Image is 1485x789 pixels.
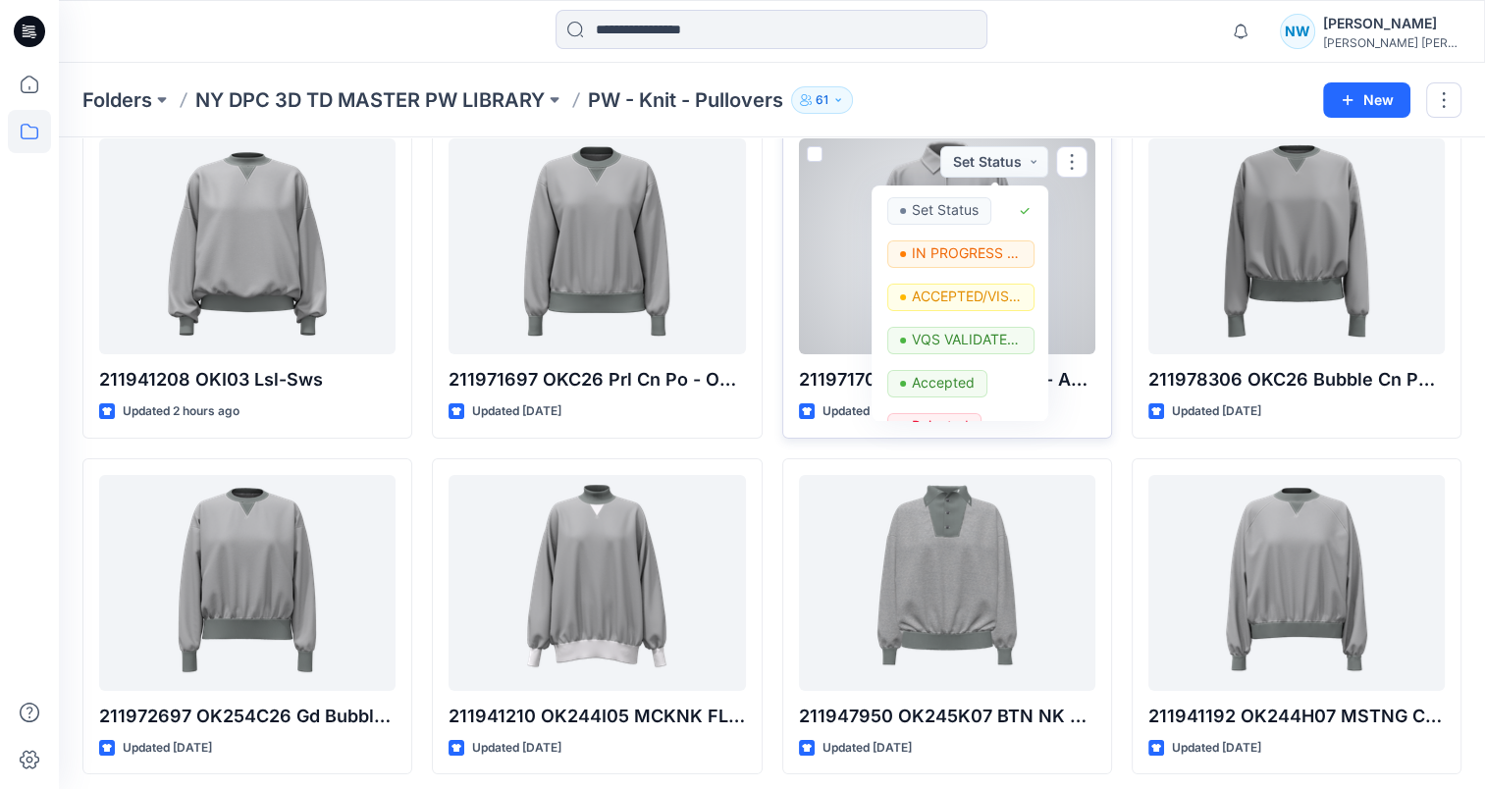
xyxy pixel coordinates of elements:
[99,138,396,354] a: 211941208 OKI03 Lsl-Sws
[449,138,745,354] a: 211971697 OKC26 Prl Cn Po - OK254C26 OK255C26 ARCTIC FLEECE-PRL CN PO-LONG SLEEVE-SWEATSHIRT
[1148,366,1445,394] p: 211978306 OKC26 Bubble Cn Pp - ARCTIC FLEECE-BUBBLE CN PP-LONG SLEEVESWEATSHIRT
[99,366,396,394] p: 211941208 OKI03 Lsl-Sws
[799,138,1095,354] a: 211971701 OK254C26 Prl Hz - ARCTIC FLEECE-PRL HZ-LONG SLEEVESWEATSHIRT
[123,738,212,759] p: Updated [DATE]
[1172,738,1261,759] p: Updated [DATE]
[1172,401,1261,422] p: Updated [DATE]
[195,86,545,114] a: NY DPC 3D TD MASTER PW LIBRARY
[472,401,561,422] p: Updated [DATE]
[912,370,975,395] p: Accepted
[1280,14,1315,49] div: NW
[1323,12,1460,35] div: [PERSON_NAME]
[822,738,912,759] p: Updated [DATE]
[912,327,1022,352] p: VQS VALIDATED/BBSS
[791,86,853,114] button: 61
[449,475,745,691] a: 211941210 OK244I05 MCKNK FL TNC
[1148,703,1445,730] p: 211941192 OK244H07 MSTNG CN FLC
[799,366,1095,394] p: 211971701 OK254C26 Prl Hz - ARCTIC FLEECE-PRL HZ-LONG SLEEVESWEATSHIRT
[912,197,979,223] p: Set Status
[912,413,969,439] p: Rejected
[912,284,1022,309] p: ACCEPTED/VISUAL DESIGN
[99,703,396,730] p: 211972697 OK254C26 Gd Bubble Cn
[822,401,912,422] p: Updated [DATE]
[912,240,1022,266] p: IN PROGRESS FOR VALIDATION
[799,475,1095,691] a: 211947950 OK245K07 BTN NK FLC
[123,401,239,422] p: Updated 2 hours ago
[799,703,1095,730] p: 211947950 OK245K07 BTN NK FLC
[1148,138,1445,354] a: 211978306 OKC26 Bubble Cn Pp - ARCTIC FLEECE-BUBBLE CN PP-LONG SLEEVESWEATSHIRT
[1323,82,1410,118] button: New
[816,89,828,111] p: 61
[472,738,561,759] p: Updated [DATE]
[1323,35,1460,50] div: [PERSON_NAME] [PERSON_NAME]
[449,703,745,730] p: 211941210 OK244I05 MCKNK FL TNC
[449,366,745,394] p: 211971697 OKC26 Prl Cn Po - OK254C26 OK255C26 ARCTIC FLEECE-PRL CN PO-LONG SLEEVE-SWEATSHIRT
[82,86,152,114] a: Folders
[1148,475,1445,691] a: 211941192 OK244H07 MSTNG CN FLC
[588,86,783,114] p: PW - Knit - Pullovers
[99,475,396,691] a: 211972697 OK254C26 Gd Bubble Cn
